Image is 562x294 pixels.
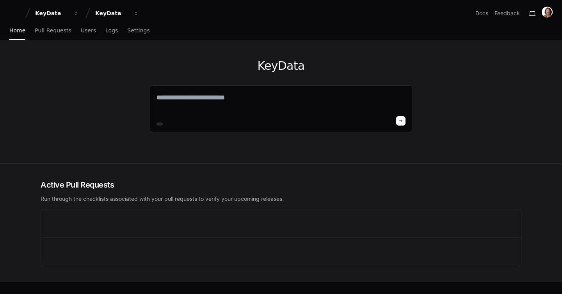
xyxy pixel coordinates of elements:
[32,6,82,20] button: KeyData
[35,9,69,17] div: KeyData
[494,9,520,17] button: Feedback
[150,59,412,73] h1: KeyData
[542,7,553,18] img: ACg8ocLxjWwHaTxEAox3-XWut-danNeJNGcmSgkd_pWXDZ2crxYdQKg=s96-c
[95,9,129,17] div: KeyData
[41,179,521,190] h2: Active Pull Requests
[92,6,142,20] button: KeyData
[81,22,96,40] a: Users
[41,195,521,203] p: Run through the checklists associated with your pull requests to verify your upcoming releases.
[9,28,25,33] span: Home
[127,22,149,40] a: Settings
[35,28,71,33] span: Pull Requests
[35,22,71,40] a: Pull Requests
[105,22,118,40] a: Logs
[105,28,118,33] span: Logs
[81,28,96,33] span: Users
[127,28,149,33] span: Settings
[9,22,25,40] a: Home
[475,9,488,17] a: Docs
